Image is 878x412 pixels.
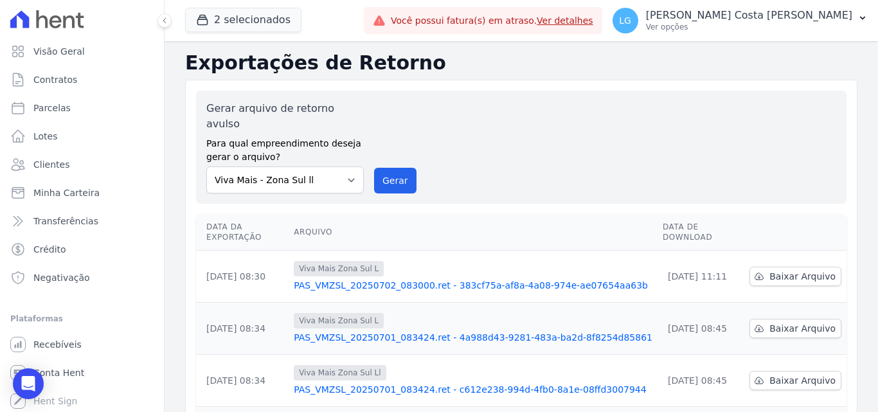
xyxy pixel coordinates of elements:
[5,237,159,262] a: Crédito
[5,180,159,206] a: Minha Carteira
[619,16,631,25] span: LG
[33,102,71,114] span: Parcelas
[206,101,364,132] label: Gerar arquivo de retorno avulso
[749,319,841,338] a: Baixar Arquivo
[5,332,159,357] a: Recebíveis
[5,123,159,149] a: Lotes
[658,355,744,407] td: [DATE] 08:45
[5,152,159,177] a: Clientes
[769,270,836,283] span: Baixar Arquivo
[537,15,593,26] a: Ver detalhes
[196,303,289,355] td: [DATE] 08:34
[5,360,159,386] a: Conta Hent
[196,251,289,303] td: [DATE] 08:30
[206,132,364,164] label: Para qual empreendimento deseja gerar o arquivo?
[749,267,841,286] a: Baixar Arquivo
[196,214,289,251] th: Data da Exportação
[749,371,841,390] a: Baixar Arquivo
[294,313,384,328] span: Viva Mais Zona Sul L
[294,365,386,381] span: Viva Mais Zona Sul Ll
[602,3,878,39] button: LG [PERSON_NAME] Costa [PERSON_NAME] Ver opções
[5,208,159,234] a: Transferências
[294,279,652,292] a: PAS_VMZSL_20250702_083000.ret - 383cf75a-af8a-4a08-974e-ae07654aa63b
[289,214,658,251] th: Arquivo
[33,73,77,86] span: Contratos
[646,9,852,22] p: [PERSON_NAME] Costa [PERSON_NAME]
[5,39,159,64] a: Visão Geral
[769,374,836,387] span: Baixar Arquivo
[13,368,44,399] div: Open Intercom Messenger
[391,14,593,28] span: Você possui fatura(s) em atraso.
[658,214,744,251] th: Data de Download
[33,186,100,199] span: Minha Carteira
[5,265,159,291] a: Negativação
[294,331,652,344] a: PAS_VMZSL_20250701_083424.ret - 4a988d43-9281-483a-ba2d-8f8254d85861
[185,51,857,75] h2: Exportações de Retorno
[33,45,85,58] span: Visão Geral
[294,261,384,276] span: Viva Mais Zona Sul L
[5,95,159,121] a: Parcelas
[185,8,301,32] button: 2 selecionados
[658,251,744,303] td: [DATE] 11:11
[33,366,84,379] span: Conta Hent
[646,22,852,32] p: Ver opções
[33,215,98,228] span: Transferências
[33,130,58,143] span: Lotes
[769,322,836,335] span: Baixar Arquivo
[658,303,744,355] td: [DATE] 08:45
[196,355,289,407] td: [DATE] 08:34
[294,383,652,396] a: PAS_VMZSL_20250701_083424.ret - c612e238-994d-4fb0-8a1e-08ffd3007944
[374,168,417,193] button: Gerar
[33,158,69,171] span: Clientes
[33,243,66,256] span: Crédito
[5,67,159,93] a: Contratos
[33,338,82,351] span: Recebíveis
[10,311,154,327] div: Plataformas
[33,271,90,284] span: Negativação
